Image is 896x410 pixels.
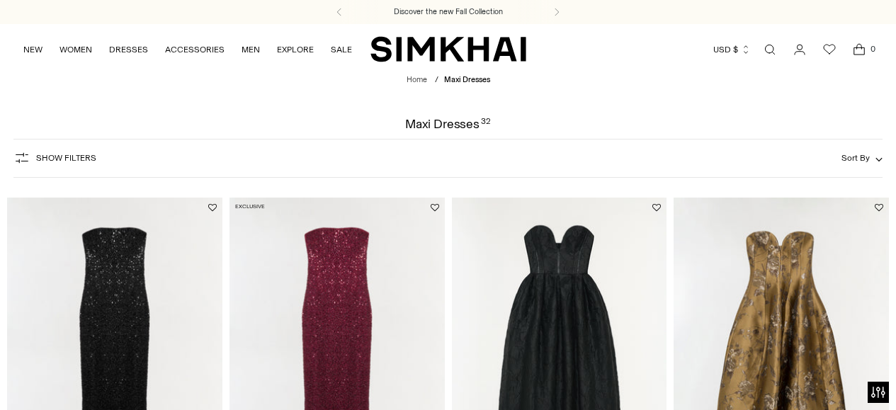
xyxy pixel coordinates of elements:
a: WOMEN [59,34,92,65]
a: Wishlist [815,35,844,64]
a: Go to the account page [786,35,814,64]
span: Maxi Dresses [444,75,490,84]
a: Open search modal [756,35,784,64]
nav: breadcrumbs [407,74,490,86]
button: Add to Wishlist [208,203,217,212]
button: Sort By [841,150,883,166]
div: / [435,74,438,86]
button: Add to Wishlist [875,203,883,212]
span: Sort By [841,153,870,163]
h1: Maxi Dresses [405,118,491,130]
span: Show Filters [36,153,96,163]
a: Open cart modal [845,35,873,64]
button: Add to Wishlist [652,203,661,212]
a: Discover the new Fall Collection [394,6,503,18]
div: 32 [481,118,491,130]
span: 0 [866,42,879,55]
a: MEN [242,34,260,65]
a: ACCESSORIES [165,34,225,65]
a: SALE [331,34,352,65]
a: EXPLORE [277,34,314,65]
button: Show Filters [13,147,96,169]
a: NEW [23,34,42,65]
button: Add to Wishlist [431,203,439,212]
button: USD $ [713,34,751,65]
a: Home [407,75,427,84]
a: DRESSES [109,34,148,65]
a: SIMKHAI [370,35,526,63]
